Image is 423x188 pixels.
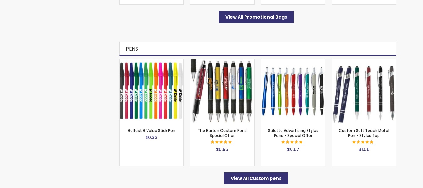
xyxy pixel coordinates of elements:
[281,140,303,145] div: 100%
[119,42,396,56] h2: Pens
[268,128,318,138] a: Stiletto Advertising Stylus Pens - Special Offer
[190,59,254,123] img: The Barton Custom Pens Special Offer
[225,14,287,20] span: View All Promotional Bags
[128,128,175,133] a: Belfast B Value Stick Pen
[231,175,281,181] span: View All Custom pens
[190,59,254,64] a: The Barton Custom Pens Special Offer
[332,59,396,64] a: Custom Soft Touch Metal Pen - Stylus Top
[261,59,325,64] a: Stiletto Advertising Stylus Pens - Special Offer
[120,59,183,64] a: Belfast B Value Stick Pen
[352,140,374,145] div: 100%
[261,59,325,123] img: Stiletto Advertising Stylus Pens - Special Offer
[219,11,294,23] a: View All Promotional Bags
[145,134,157,141] span: $0.33
[216,146,228,153] span: $0.65
[198,128,247,138] a: The Barton Custom Pens Special Offer
[211,140,233,145] div: 100%
[339,128,389,138] a: Custom Soft Touch Metal Pen - Stylus Top
[120,59,183,123] img: Belfast B Value Stick Pen
[224,172,288,184] a: View All Custom pens
[332,59,396,123] img: Custom Soft Touch Metal Pen - Stylus Top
